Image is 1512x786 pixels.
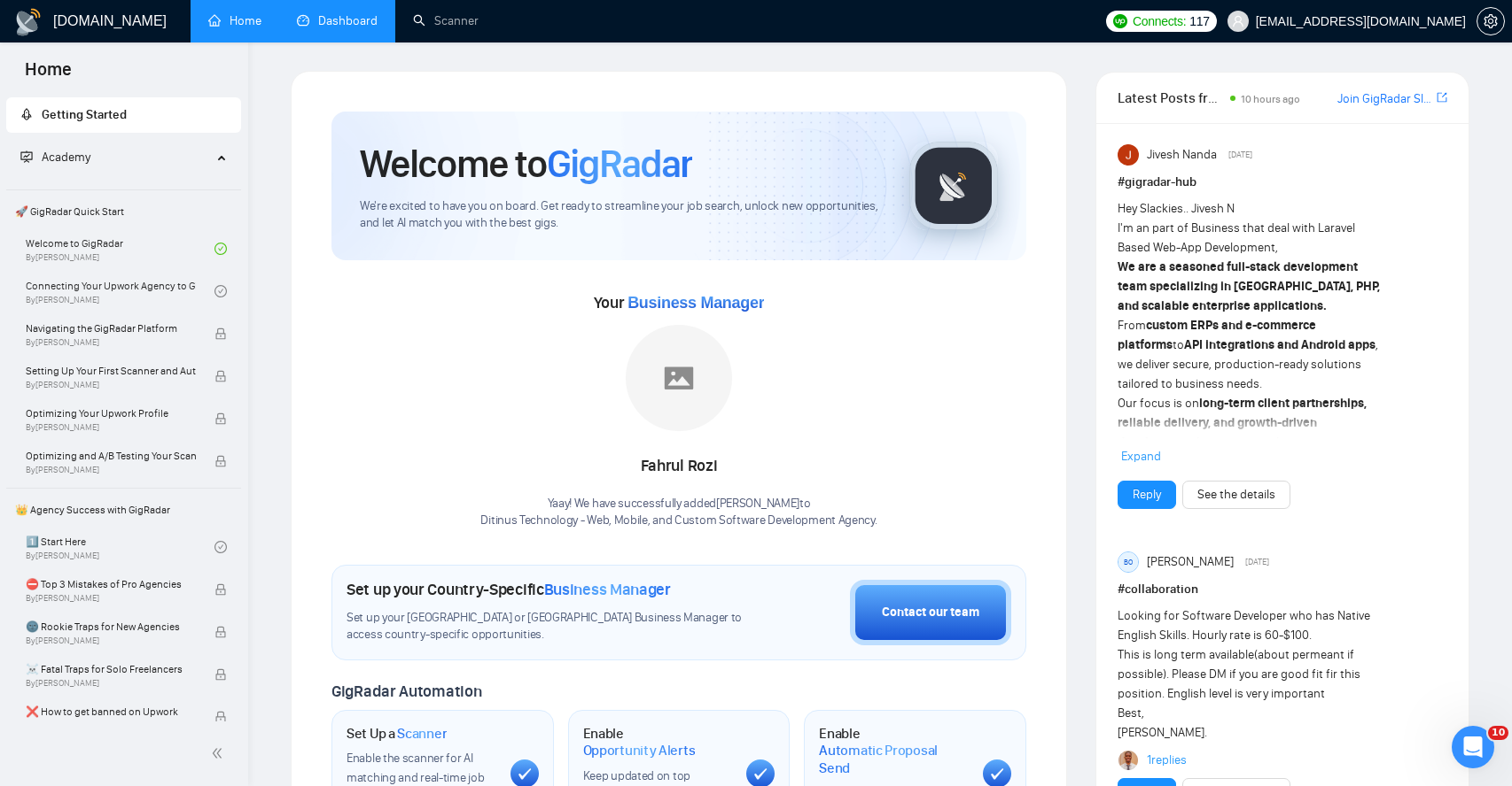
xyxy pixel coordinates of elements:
button: setting [1477,7,1505,35]
strong: long-term client partnerships, reliable delivery, and growth-driven development [1118,396,1367,450]
div: Contact our team [882,603,979,622]
a: Welcome to GigRadarBy[PERSON_NAME] [26,229,214,268]
span: export [1437,90,1447,104]
span: 🌚 Rookie Traps for New Agencies [26,618,196,636]
span: Getting Started [42,107,127,122]
span: Academy [42,150,90,165]
span: ⛔ Top 3 Mistakes of Pro Agencies [26,575,196,593]
span: ❌ How to get banned on Upwork [26,703,196,720]
a: dashboardDashboard [297,13,378,28]
strong: We are a seasoned full-stack development team specializing in [GEOGRAPHIC_DATA], PHP, and scalabl... [1118,259,1380,313]
span: lock [214,327,227,340]
span: By [PERSON_NAME] [26,593,196,604]
a: Connecting Your Upwork Agency to GigRadarBy[PERSON_NAME] [26,272,214,311]
h1: Set up your Country-Specific [347,580,671,599]
a: export [1437,89,1447,106]
span: By [PERSON_NAME] [26,636,196,646]
img: placeholder.png [626,325,732,431]
div: BO [1118,552,1138,572]
a: 1replies [1147,751,1187,769]
span: By [PERSON_NAME] [26,422,196,433]
span: Optimizing and A/B Testing Your Scanner for Better Results [26,447,196,465]
span: 🚀 GigRadar Quick Start [8,194,239,229]
img: logo [14,8,43,36]
span: 117 [1189,12,1209,31]
span: GigRadar Automation [331,682,481,701]
span: Expand [1121,449,1161,464]
iframe: Intercom live chat [1452,726,1494,768]
span: By [PERSON_NAME] [26,720,196,731]
h1: Enable [583,725,733,759]
strong: API integrations and Android apps [1184,337,1376,352]
h1: Welcome to [360,140,692,188]
span: 👑 Agency Success with GigRadar [8,492,239,528]
span: lock [214,455,227,467]
button: Reply [1118,481,1176,509]
span: lock [214,583,227,596]
span: rocket [20,108,33,120]
button: Contact our team [850,580,1011,645]
h1: Enable [819,725,969,777]
img: upwork-logo.png [1113,14,1127,28]
div: Yaay! We have successfully added [PERSON_NAME] to [480,496,877,529]
span: setting [1477,14,1504,28]
span: lock [214,626,227,638]
span: Set up your [GEOGRAPHIC_DATA] or [GEOGRAPHIC_DATA] Business Manager to access country-specific op... [347,610,745,643]
img: gigradar-logo.png [909,142,998,230]
span: By [PERSON_NAME] [26,337,196,348]
span: Home [11,57,86,94]
span: Opportunity Alerts [583,742,696,759]
span: check-circle [214,243,227,255]
a: homeHome [208,13,261,28]
li: Getting Started [6,97,241,133]
div: Hey Slackies.. Jivesh N I'm an part of Business that deal with Laravel Based Web-App Development,... [1118,199,1382,589]
span: By [PERSON_NAME] [26,465,196,475]
span: lock [214,711,227,723]
span: check-circle [214,285,227,297]
a: Join GigRadar Slack Community [1337,89,1433,109]
a: 1️⃣ Start HereBy[PERSON_NAME] [26,528,214,566]
span: user [1232,15,1244,27]
span: 10 hours ago [1241,93,1300,105]
a: Reply [1133,485,1161,505]
a: searchScanner [413,13,479,28]
a: setting [1477,14,1505,28]
span: 10 [1488,726,1508,740]
span: GigRadar [547,140,692,188]
span: Jivesh Nanda [1147,145,1217,165]
span: We're excited to have you on board. Get ready to streamline your job search, unlock new opportuni... [360,198,881,232]
span: lock [214,370,227,382]
span: Business Manager [544,580,671,599]
span: Business Manager [627,294,764,312]
a: See the details [1197,485,1275,505]
span: Connects: [1133,12,1186,31]
span: lock [214,668,227,681]
strong: custom ERPs and e-commerce platforms [1118,318,1316,352]
span: Optimizing Your Upwork Profile [26,405,196,422]
div: Fahrul Rozi [480,451,877,482]
span: Your [594,293,765,312]
span: Automatic Proposal Send [819,742,969,776]
span: check-circle [214,541,227,553]
span: Scanner [397,725,447,743]
span: Setting Up Your First Scanner and Auto-Bidder [26,362,196,380]
h1: # gigradar-hub [1118,173,1447,192]
h1: Set Up a [347,725,447,743]
span: Academy [20,150,90,165]
h1: # collaboration [1118,580,1447,599]
span: [PERSON_NAME] [1147,552,1234,572]
span: [DATE] [1228,147,1252,163]
span: [DATE] [1245,554,1269,570]
span: Navigating the GigRadar Platform [26,320,196,337]
span: By [PERSON_NAME] [26,380,196,390]
span: By [PERSON_NAME] [26,678,196,689]
p: Ditinus Technology - Web, Mobile, and Custom Software Development Agency . [480,512,877,529]
span: fund-projection-screen [20,150,33,163]
img: Jivesh Nanda [1118,144,1139,166]
span: Latest Posts from the GigRadar Community [1118,87,1225,109]
span: double-left [211,744,229,762]
span: lock [214,412,227,425]
span: ☠️ Fatal Traps for Solo Freelancers [26,660,196,678]
button: See the details [1182,481,1290,509]
div: Looking for Software Developer who has Native English Skills. Hourly rate is 60-$100. This is lon... [1118,606,1382,743]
